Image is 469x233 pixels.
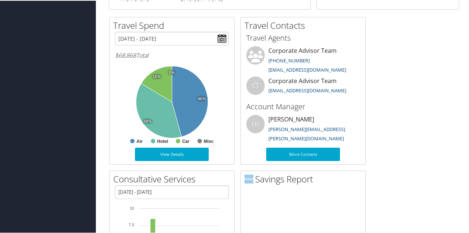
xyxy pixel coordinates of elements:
[130,205,134,210] tspan: 10
[244,172,365,185] h2: Savings Report
[244,174,253,183] img: domo-logo.png
[268,66,346,72] a: [EMAIL_ADDRESS][DOMAIN_NAME]
[129,222,134,226] tspan: 7.5
[244,18,365,31] h2: Travel Contacts
[243,76,364,100] li: Corporate Advisor Team
[266,147,340,160] a: More Contacts
[268,125,345,141] a: [PERSON_NAME][EMAIL_ADDRESS][PERSON_NAME][DOMAIN_NAME]
[113,18,234,31] h2: Travel Spend
[153,74,161,78] tspan: 16%
[243,114,364,144] li: [PERSON_NAME]
[169,70,175,74] tspan: 0%
[136,138,143,143] text: Air
[243,45,364,76] li: Corporate Advisor Team
[246,114,265,133] div: LH
[115,51,136,59] span: $68,868
[135,147,209,160] a: View Details
[268,86,346,93] a: [EMAIL_ADDRESS][DOMAIN_NAME]
[246,32,360,42] h3: Travel Agents
[143,119,152,123] tspan: 38%
[157,138,168,143] text: Hotel
[113,172,234,185] h2: Consultative Services
[246,76,265,94] div: CT
[268,56,310,63] a: [PHONE_NUMBER]
[198,96,206,100] tspan: 46%
[246,101,360,111] h3: Account Manager
[115,51,229,59] h6: Total
[182,138,190,143] text: Car
[204,138,214,143] text: Misc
